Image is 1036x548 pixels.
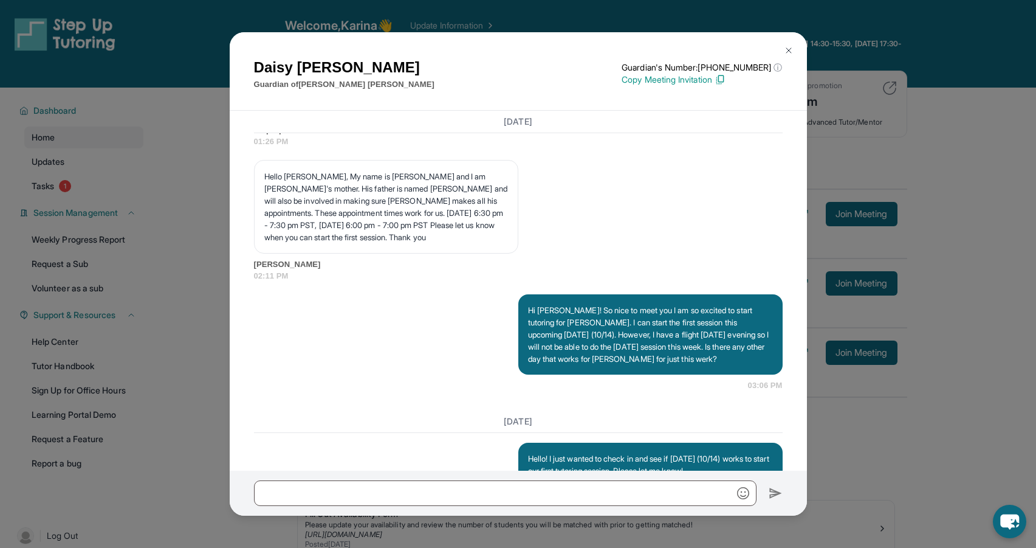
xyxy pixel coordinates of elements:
[769,486,783,501] img: Send icon
[254,136,783,148] span: 01:26 PM
[254,258,783,271] span: [PERSON_NAME]
[774,61,782,74] span: ⓘ
[254,78,434,91] p: Guardian of [PERSON_NAME] [PERSON_NAME]
[254,57,434,78] h1: Daisy [PERSON_NAME]
[993,505,1026,538] button: chat-button
[715,74,726,85] img: Copy Icon
[264,170,508,243] p: Hello [PERSON_NAME], My name is [PERSON_NAME] and I am [PERSON_NAME]'s mother. His father is name...
[254,116,783,128] h3: [DATE]
[784,46,794,55] img: Close Icon
[622,61,782,74] p: Guardian's Number: [PHONE_NUMBER]
[748,380,783,392] span: 03:06 PM
[528,304,773,365] p: Hi [PERSON_NAME]! So nice to meet you I am so excited to start tutoring for [PERSON_NAME]. I can ...
[622,74,782,86] p: Copy Meeting Invitation
[254,270,783,282] span: 02:11 PM
[528,453,773,477] p: Hello! I just wanted to check in and see if [DATE] (10/14) works to start our first tutoring sess...
[737,487,749,499] img: Emoji
[254,415,783,428] h3: [DATE]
